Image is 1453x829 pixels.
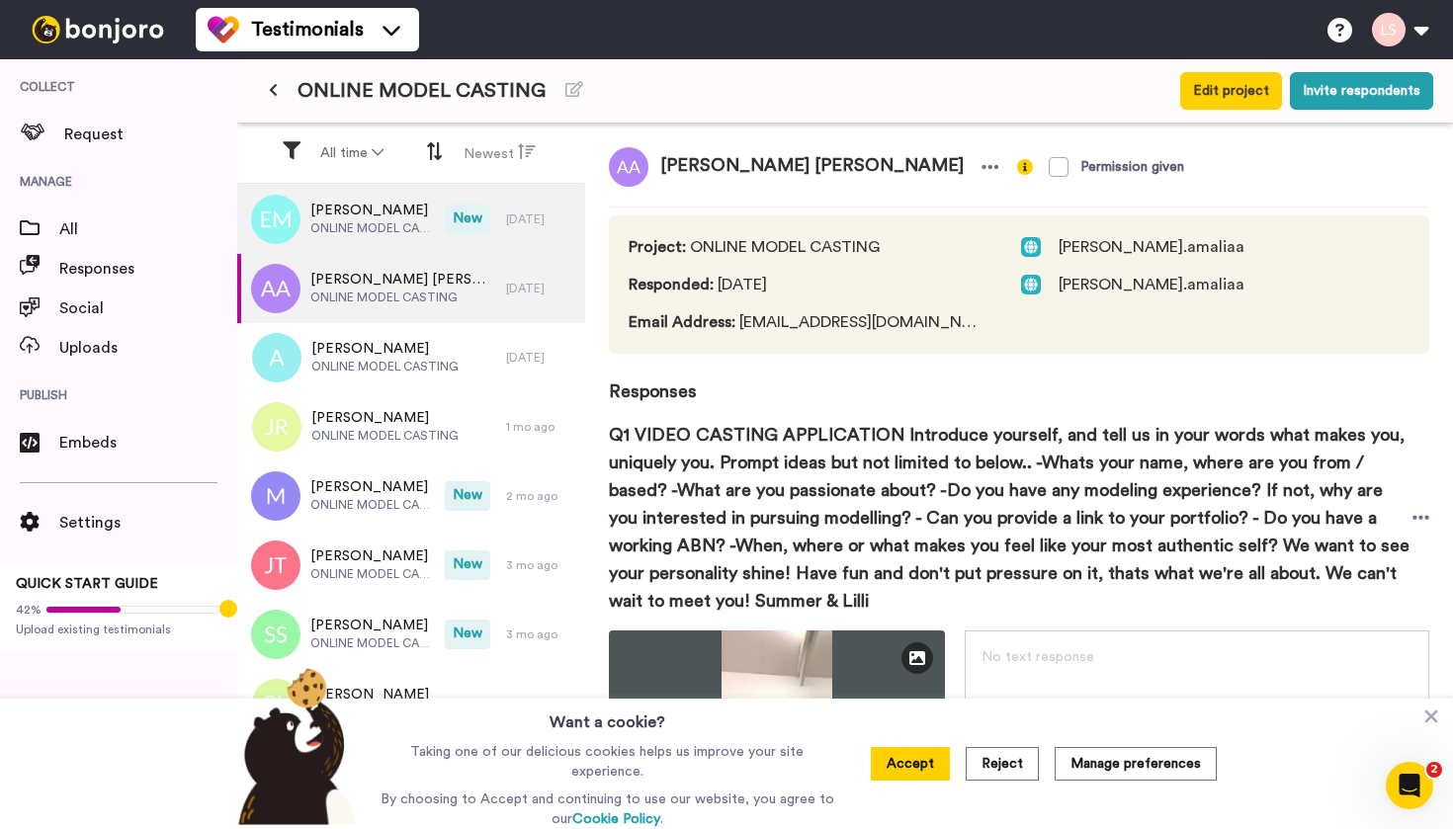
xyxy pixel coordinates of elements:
img: tm-color.svg [208,14,239,45]
span: All [59,217,237,241]
span: [PERSON_NAME].amaliaa [1059,235,1244,259]
span: [PERSON_NAME] [310,546,435,566]
span: ONLINE MODEL CASTING [629,235,982,259]
div: 2 mo ago [506,488,575,504]
span: [PERSON_NAME] [311,408,459,428]
img: em.png [251,195,300,244]
span: [PERSON_NAME].amaliaa [1059,273,1244,296]
span: [PERSON_NAME] [310,201,435,220]
img: aa.png [609,147,648,187]
span: Testimonials [251,16,364,43]
span: Upload existing testimonials [16,622,221,637]
img: a.png [252,333,301,382]
div: 3 mo ago [506,557,575,573]
span: Settings [59,511,237,535]
span: QUICK START GUIDE [16,577,158,591]
button: Reject [966,747,1039,781]
p: By choosing to Accept and continuing to use our website, you agree to our . [376,789,839,829]
div: 3 mo ago [506,626,575,642]
div: 3 mo ago [506,696,575,711]
img: info-yellow.svg [1017,159,1033,175]
img: 522928ca-359d-47c1-8c22-377fb54f858b-thumbnail_full-1757496871.jpg [609,630,945,828]
a: Cookie Policy [572,812,660,826]
button: Newest [452,134,548,172]
span: ONLINE MODEL CASTING [310,290,496,305]
span: [PERSON_NAME] [311,685,459,705]
span: ONLINE MODEL CASTING [298,77,546,105]
a: [PERSON_NAME]ONLINE MODEL CASTINGNew3 mo ago [237,531,585,600]
span: [PERSON_NAME] [PERSON_NAME] [648,147,976,187]
span: Project : [629,239,686,255]
a: [PERSON_NAME]ONLINE MODEL CASTINGNew[DATE] [237,185,585,254]
a: [PERSON_NAME]ONLINE MODEL CASTING1 mo ago [237,392,585,461]
div: [DATE] [506,211,575,227]
span: ONLINE MODEL CASTING [310,566,435,582]
p: Taking one of our delicious cookies helps us improve your site experience. [376,742,839,782]
div: Permission given [1080,157,1184,177]
img: jr.png [252,402,301,452]
a: [PERSON_NAME]ONLINE MODEL CASTING[DATE] [237,323,585,392]
img: m.png [251,471,300,521]
span: New [445,481,490,511]
span: Request [64,123,237,146]
span: Q1 VIDEO CASTING APPLICATION Introduce yourself, and tell us in your words what makes you, unique... [609,421,1412,615]
a: [PERSON_NAME] [PERSON_NAME]ONLINE MODEL CASTING[DATE] [237,254,585,323]
span: Social [59,296,237,320]
button: Accept [871,747,950,781]
span: ONLINE MODEL CASTING [310,635,435,651]
span: ONLINE MODEL CASTING [310,220,435,236]
img: ss.png [251,610,300,659]
img: web.svg [1021,275,1041,294]
a: [PERSON_NAME]ONLINE MODEL CASTINGNew2 mo ago [237,461,585,531]
span: [PERSON_NAME] [310,477,435,497]
span: Responded : [629,277,714,292]
span: [DATE] [629,273,982,296]
span: Responses [59,257,237,281]
span: ONLINE MODEL CASTING [311,428,459,444]
div: 1 mo ago [506,419,575,435]
span: ONLINE MODEL CASTING [310,497,435,513]
span: [PERSON_NAME] [310,616,435,635]
span: [PERSON_NAME] [PERSON_NAME] [310,270,496,290]
span: 2 [1426,762,1442,778]
img: bj-logo-header-white.svg [24,16,172,43]
a: [PERSON_NAME]ONLINE MODEL CASTING3 mo ago [237,669,585,738]
h3: Want a cookie? [550,699,665,734]
div: Tooltip anchor [219,600,237,618]
span: [EMAIL_ADDRESS][DOMAIN_NAME] [629,310,982,334]
img: jt.png [251,540,300,590]
div: [DATE] [506,281,575,296]
span: Email Address : [629,314,735,330]
img: aa.png [251,264,300,313]
span: No text response [982,650,1094,664]
span: ONLINE MODEL CASTING [311,359,459,374]
span: New [445,620,490,649]
img: web.svg [1021,237,1041,257]
a: [PERSON_NAME]ONLINE MODEL CASTINGNew3 mo ago [237,600,585,669]
button: All time [308,135,395,171]
span: 42% [16,602,42,618]
iframe: Intercom live chat [1386,762,1433,809]
span: [PERSON_NAME] [311,339,459,359]
span: Uploads [59,336,237,360]
span: New [445,205,490,234]
span: Responses [609,354,1429,405]
button: Edit project [1180,72,1282,110]
img: bear-with-cookie.png [220,667,367,825]
button: Manage preferences [1055,747,1217,781]
span: New [445,550,490,580]
div: [DATE] [506,350,575,366]
button: Invite respondents [1290,72,1433,110]
span: Embeds [59,431,237,455]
